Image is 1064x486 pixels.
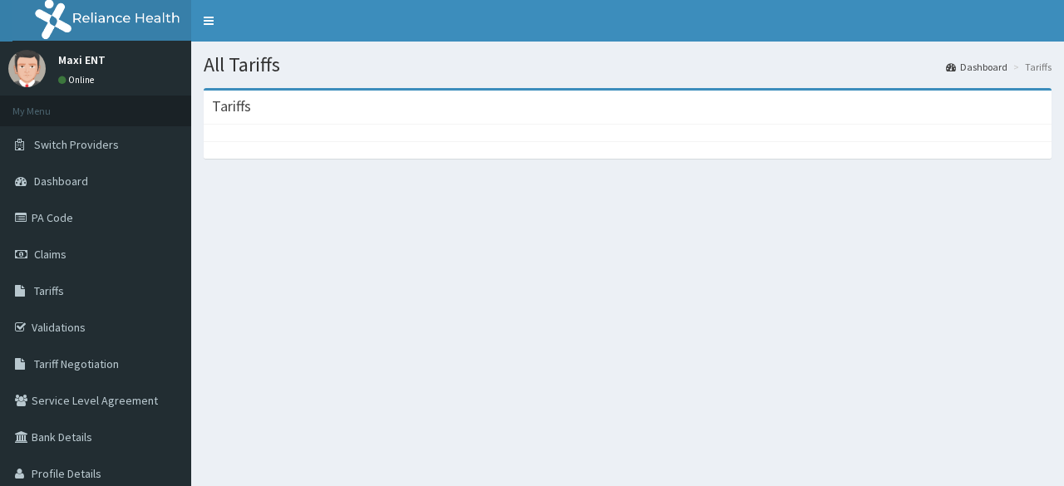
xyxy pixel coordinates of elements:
[58,74,98,86] a: Online
[34,247,66,262] span: Claims
[204,54,1052,76] h1: All Tariffs
[1009,60,1052,74] li: Tariffs
[34,283,64,298] span: Tariffs
[34,137,119,152] span: Switch Providers
[212,99,251,114] h3: Tariffs
[58,54,106,66] p: Maxi ENT
[946,60,1007,74] a: Dashboard
[8,50,46,87] img: User Image
[34,174,88,189] span: Dashboard
[34,356,119,371] span: Tariff Negotiation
